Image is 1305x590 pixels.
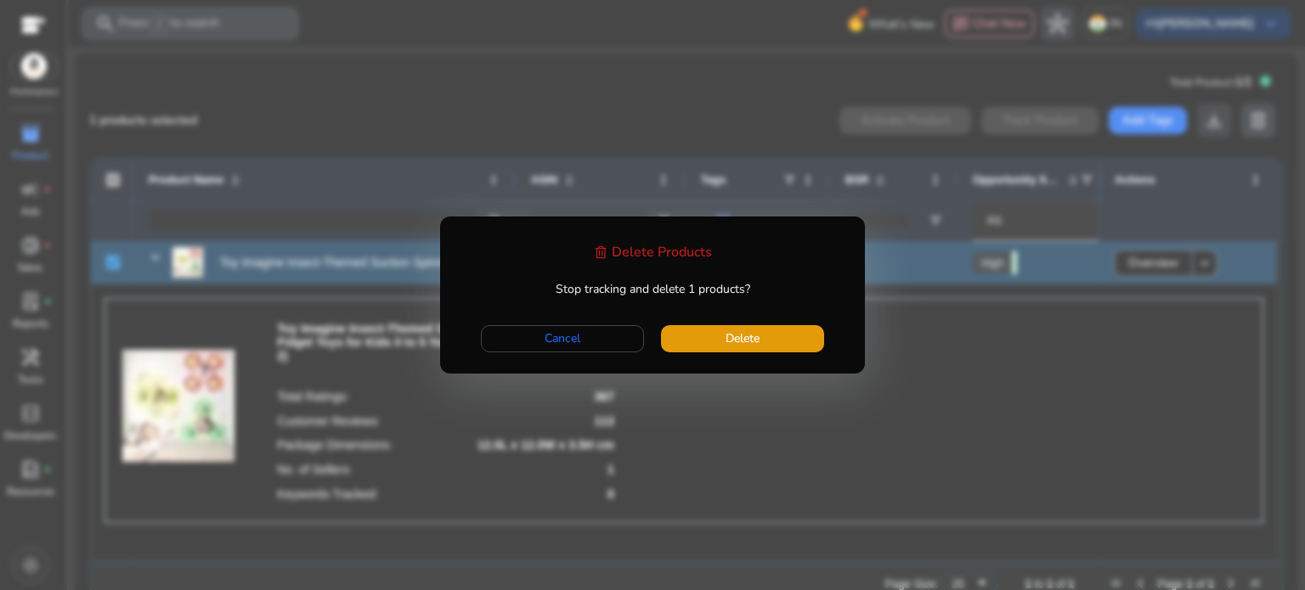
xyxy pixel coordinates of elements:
h4: Delete Products [612,244,712,261]
button: Cancel [481,325,644,352]
button: Delete [661,325,824,352]
span: Cancel [545,329,580,347]
p: Stop tracking and delete 1 products? [461,279,844,300]
span: Delete [726,329,760,347]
